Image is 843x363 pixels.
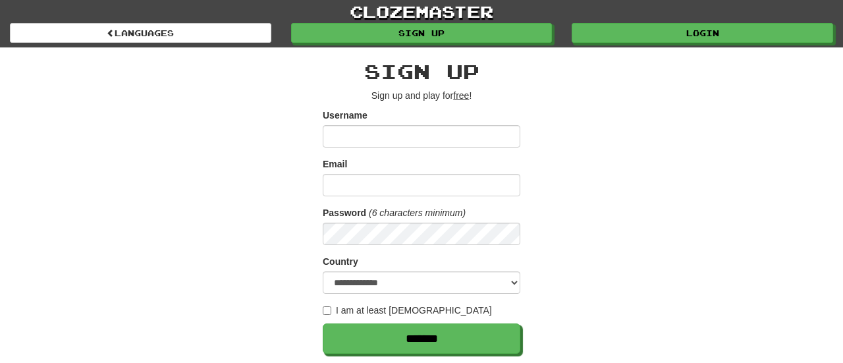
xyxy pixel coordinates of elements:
[323,304,492,317] label: I am at least [DEMOGRAPHIC_DATA]
[323,206,366,219] label: Password
[572,23,833,43] a: Login
[323,306,331,315] input: I am at least [DEMOGRAPHIC_DATA]
[323,61,520,82] h2: Sign up
[323,89,520,102] p: Sign up and play for !
[323,157,347,171] label: Email
[453,90,469,101] u: free
[291,23,553,43] a: Sign up
[323,255,358,268] label: Country
[369,208,466,218] em: (6 characters minimum)
[10,23,271,43] a: Languages
[323,109,367,122] label: Username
